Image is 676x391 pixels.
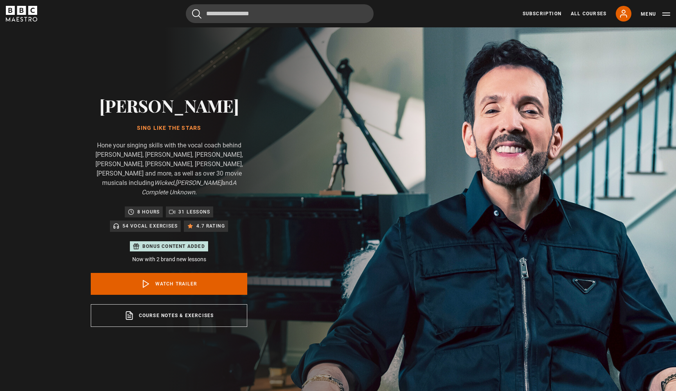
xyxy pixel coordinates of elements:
i: Wicked [154,179,174,187]
svg: BBC Maestro [6,6,37,22]
h2: [PERSON_NAME] [91,95,247,115]
p: 54 Vocal Exercises [122,222,178,230]
a: Watch Trailer [91,273,247,295]
p: 8 hours [137,208,160,216]
i: [PERSON_NAME] [175,179,222,187]
a: All Courses [571,10,606,17]
p: Now with 2 brand new lessons [91,255,247,264]
p: Hone your singing skills with the vocal coach behind [PERSON_NAME], [PERSON_NAME], [PERSON_NAME],... [91,141,247,197]
a: Subscription [523,10,561,17]
p: Bonus content added [142,243,205,250]
button: Submit the search query [192,9,201,19]
p: 4.7 rating [196,222,225,230]
input: Search [186,4,374,23]
h1: Sing Like the Stars [91,125,247,131]
button: Toggle navigation [641,10,670,18]
p: 31 lessons [178,208,210,216]
i: A Complete Unknown [142,179,236,196]
a: Course notes & exercises [91,304,247,327]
